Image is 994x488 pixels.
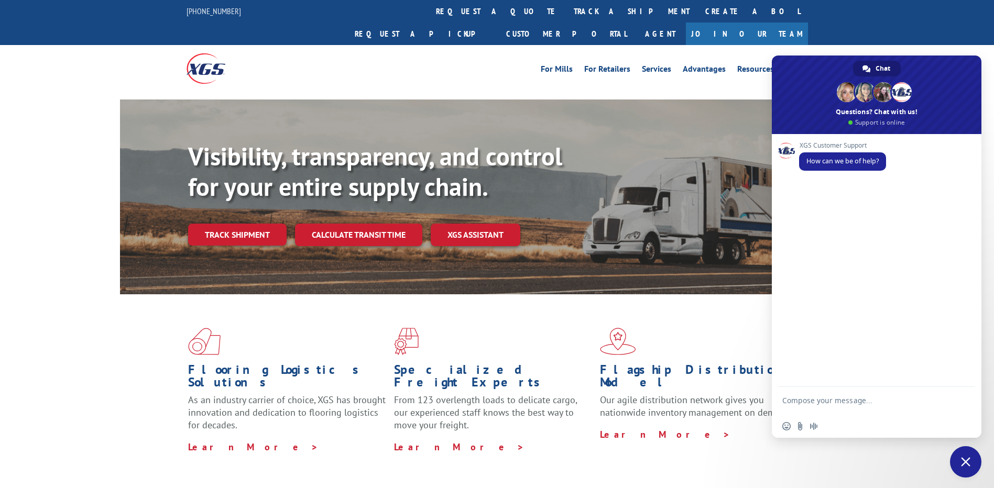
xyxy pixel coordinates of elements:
[853,61,901,76] div: Chat
[295,224,422,246] a: Calculate transit time
[635,23,686,45] a: Agent
[600,363,798,394] h1: Flagship Distribution Model
[498,23,635,45] a: Customer Portal
[950,446,981,478] div: Close chat
[810,422,818,430] span: Audio message
[188,394,386,431] span: As an industry carrier of choice, XGS has brought innovation and dedication to flooring logistics...
[796,422,804,430] span: Send a file
[683,65,726,76] a: Advantages
[584,65,630,76] a: For Retailers
[188,140,562,203] b: Visibility, transparency, and control for your entire supply chain.
[686,23,808,45] a: Join Our Team
[642,65,671,76] a: Services
[541,65,573,76] a: For Mills
[187,6,241,16] a: [PHONE_NUMBER]
[188,441,319,453] a: Learn More >
[806,157,879,165] span: How can we be of help?
[394,363,592,394] h1: Specialized Freight Experts
[782,396,948,415] textarea: Compose your message...
[188,363,386,394] h1: Flooring Logistics Solutions
[737,65,774,76] a: Resources
[782,422,791,430] span: Insert an emoji
[600,328,636,355] img: xgs-icon-flagship-distribution-model-red
[394,394,592,440] p: From 123 overlength loads to delicate cargo, our experienced staff knows the best way to move you...
[347,23,498,45] a: Request a pickup
[394,441,525,453] a: Learn More >
[394,328,419,355] img: xgs-icon-focused-on-flooring-red
[600,428,730,440] a: Learn More >
[600,394,793,418] span: Our agile distribution network gives you nationwide inventory management on demand.
[431,224,520,246] a: XGS ASSISTANT
[799,142,886,149] span: XGS Customer Support
[188,224,287,246] a: Track shipment
[876,61,890,76] span: Chat
[188,328,221,355] img: xgs-icon-total-supply-chain-intelligence-red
